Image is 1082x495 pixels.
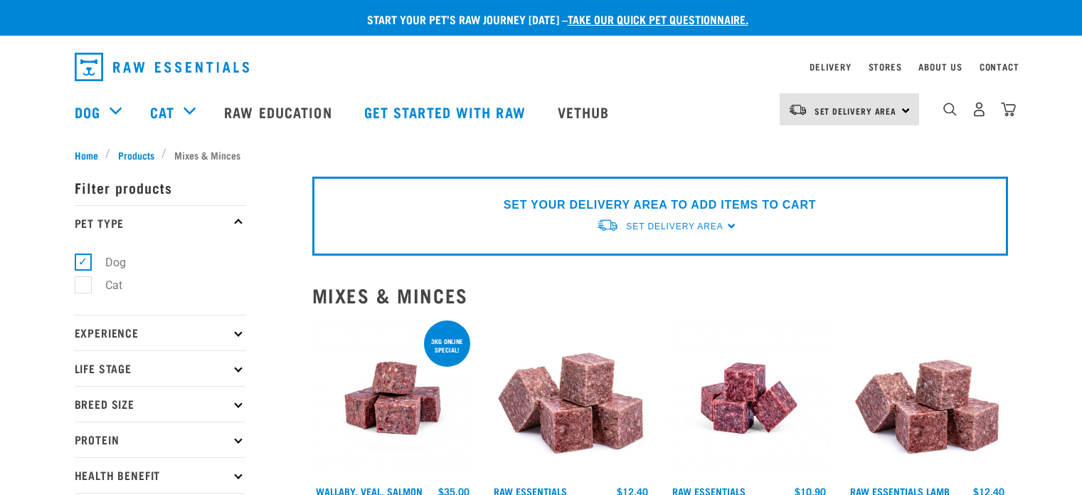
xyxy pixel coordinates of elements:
span: Products [118,147,154,162]
img: home-icon-1@2x.png [943,103,957,116]
a: Raw Education [210,83,349,140]
p: Protein [75,422,245,457]
p: Health Benefit [75,457,245,493]
a: Stores [869,64,902,69]
img: Raw Essentials Logo [75,53,249,81]
p: Filter products [75,170,245,205]
span: Set Delivery Area [815,108,897,113]
a: Dog [75,101,100,123]
a: Delivery [810,64,851,69]
p: Experience [75,315,245,350]
span: Set Delivery Area [626,222,723,231]
img: Pile Of Cubed Chicken Wild Meat Mix [490,318,652,479]
p: Life Stage [75,350,245,386]
a: Cat [150,101,174,123]
p: SET YOUR DELIVERY AREA TO ADD ITEMS TO CART [504,197,816,214]
img: van-moving.png [596,218,619,233]
a: Products [110,147,161,162]
p: Breed Size [75,386,245,422]
p: Pet Type [75,205,245,241]
img: Wallaby Veal Salmon Tripe 1642 [312,318,474,479]
img: home-icon@2x.png [1001,102,1016,117]
img: user.png [972,102,987,117]
a: Get started with Raw [350,83,543,140]
h2: Mixes & Minces [312,284,1008,306]
img: ?1041 RE Lamb Mix 01 [847,318,1008,479]
span: Home [75,147,98,162]
label: Cat [83,276,128,294]
a: take our quick pet questionnaire. [568,16,748,22]
label: Dog [83,254,132,271]
nav: dropdown navigation [63,47,1019,87]
a: About Us [918,64,962,69]
img: Chicken Venison mix 1655 [669,318,830,479]
nav: breadcrumbs [75,147,1008,162]
div: 3kg online special! [424,330,470,360]
img: van-moving.png [788,103,807,116]
a: Contact [980,64,1019,69]
a: Vethub [543,83,627,140]
a: Home [75,147,106,162]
